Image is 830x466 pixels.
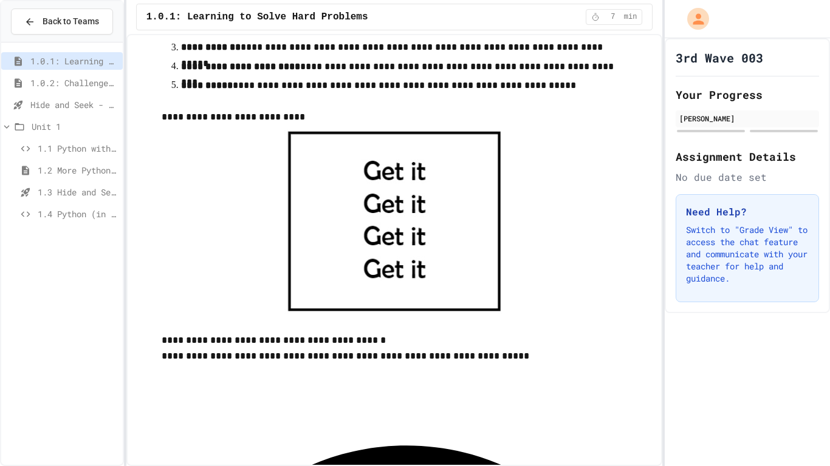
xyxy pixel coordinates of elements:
[676,49,763,66] h1: 3rd Wave 003
[146,10,368,24] span: 1.0.1: Learning to Solve Hard Problems
[676,86,819,103] h2: Your Progress
[38,142,118,155] span: 1.1 Python with Turtle
[38,186,118,198] span: 1.3 Hide and Seek
[679,113,815,124] div: [PERSON_NAME]
[676,148,819,165] h2: Assignment Details
[30,76,118,89] span: 1.0.2: Challenge Problem - The Bridge
[624,12,637,22] span: min
[686,224,809,285] p: Switch to "Grade View" to access the chat feature and communicate with your teacher for help and ...
[11,8,113,35] button: Back to Teams
[38,164,118,177] span: 1.2 More Python (using Turtle)
[43,15,99,28] span: Back to Teams
[686,204,809,219] h3: Need Help?
[32,120,118,133] span: Unit 1
[38,208,118,220] span: 1.4 Python (in Groups)
[30,55,118,67] span: 1.0.1: Learning to Solve Hard Problems
[603,12,623,22] span: 7
[30,98,118,111] span: Hide and Seek - SUB
[674,5,712,33] div: My Account
[676,170,819,184] div: No due date set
